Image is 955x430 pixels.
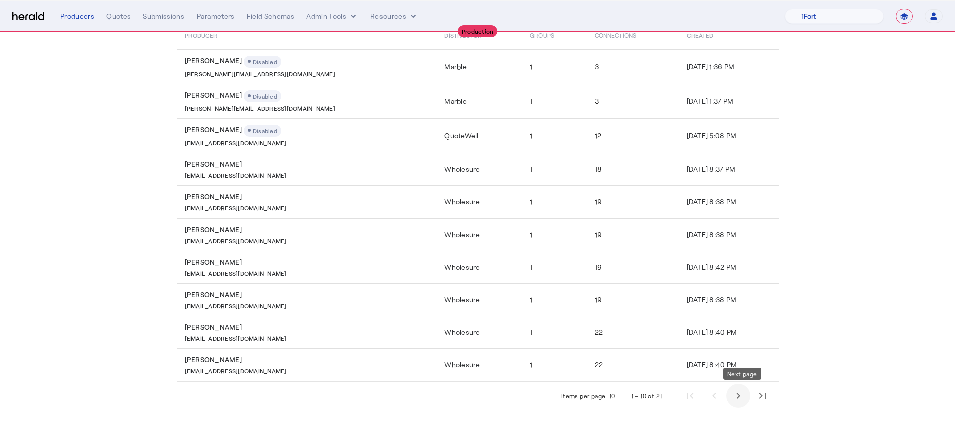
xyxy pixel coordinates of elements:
td: Wholesure [436,251,522,283]
img: Herald Logo [12,12,44,21]
td: Wholesure [436,283,522,316]
div: Submissions [143,11,184,21]
button: Resources dropdown menu [370,11,418,21]
p: [EMAIL_ADDRESS][DOMAIN_NAME] [185,169,287,179]
p: [EMAIL_ADDRESS][DOMAIN_NAME] [185,332,287,342]
td: Marble [436,49,522,84]
td: [DATE] 1:36 PM [679,49,779,84]
div: Quotes [106,11,131,21]
div: [PERSON_NAME] [185,125,433,137]
th: Groups [522,21,587,49]
td: 1 [522,348,587,381]
td: 1 [522,185,587,218]
td: Marble [436,84,522,118]
td: 1 [522,316,587,348]
div: Parameters [197,11,235,21]
th: Producer [177,21,437,49]
td: Wholesure [436,153,522,185]
td: [DATE] 8:37 PM [679,153,779,185]
td: [DATE] 1:37 PM [679,84,779,118]
div: [PERSON_NAME] [185,90,433,102]
td: Wholesure [436,316,522,348]
td: 1 [522,49,587,84]
div: 3 [595,62,675,72]
th: Created [679,21,779,49]
div: [PERSON_NAME] [185,290,433,300]
div: 22 [595,327,675,337]
p: [PERSON_NAME][EMAIL_ADDRESS][DOMAIN_NAME] [185,68,335,78]
div: 18 [595,164,675,174]
td: 1 [522,218,587,251]
th: Distributor [436,21,522,49]
div: 1 – 10 of 21 [631,391,662,401]
span: Disabled [253,127,277,134]
div: Next page [723,368,761,380]
div: Items per page: [561,391,607,401]
th: Connections [587,21,679,49]
div: Production [458,25,498,37]
td: 1 [522,251,587,283]
td: [DATE] 8:38 PM [679,283,779,316]
td: [DATE] 8:38 PM [679,218,779,251]
div: [PERSON_NAME] [185,225,433,235]
div: 12 [595,131,675,141]
div: 19 [595,295,675,305]
td: [DATE] 5:08 PM [679,118,779,153]
td: 1 [522,283,587,316]
td: [DATE] 8:38 PM [679,185,779,218]
div: 19 [595,197,675,207]
div: 22 [595,360,675,370]
p: [EMAIL_ADDRESS][DOMAIN_NAME] [185,365,287,375]
td: 1 [522,118,587,153]
div: 19 [595,262,675,272]
p: [EMAIL_ADDRESS][DOMAIN_NAME] [185,300,287,310]
span: Disabled [253,93,277,100]
td: [DATE] 8:40 PM [679,316,779,348]
div: Field Schemas [247,11,295,21]
div: [PERSON_NAME] [185,322,433,332]
div: [PERSON_NAME] [185,56,433,68]
button: Last page [750,384,775,408]
button: Next page [726,384,750,408]
td: Wholesure [436,185,522,218]
td: [DATE] 8:40 PM [679,348,779,381]
p: [EMAIL_ADDRESS][DOMAIN_NAME] [185,202,287,212]
p: [EMAIL_ADDRESS][DOMAIN_NAME] [185,137,287,147]
div: [PERSON_NAME] [185,355,433,365]
div: [PERSON_NAME] [185,159,433,169]
td: Wholesure [436,218,522,251]
td: 1 [522,153,587,185]
div: [PERSON_NAME] [185,192,433,202]
span: Disabled [253,58,277,65]
td: Wholesure [436,348,522,381]
td: 1 [522,84,587,118]
p: [EMAIL_ADDRESS][DOMAIN_NAME] [185,235,287,245]
div: 3 [595,96,675,106]
div: Producers [60,11,94,21]
td: QuoteWell [436,118,522,153]
td: [DATE] 8:42 PM [679,251,779,283]
p: [EMAIL_ADDRESS][DOMAIN_NAME] [185,267,287,277]
p: [PERSON_NAME][EMAIL_ADDRESS][DOMAIN_NAME] [185,102,335,112]
div: 10 [609,391,615,401]
div: 19 [595,230,675,240]
button: internal dropdown menu [306,11,358,21]
div: [PERSON_NAME] [185,257,433,267]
